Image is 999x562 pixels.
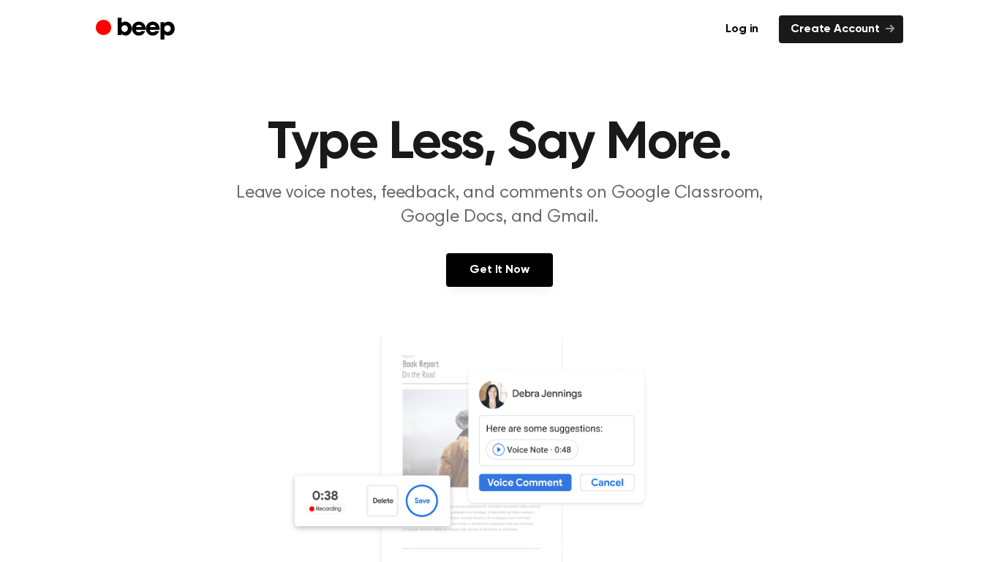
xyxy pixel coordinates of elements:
a: Get It Now [446,253,552,287]
a: Beep [96,15,178,44]
h1: Type Less, Say More. [125,117,874,170]
p: Leave voice notes, feedback, and comments on Google Classroom, Google Docs, and Gmail. [219,181,780,230]
a: Create Account [779,15,903,43]
a: Log in [714,15,770,43]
